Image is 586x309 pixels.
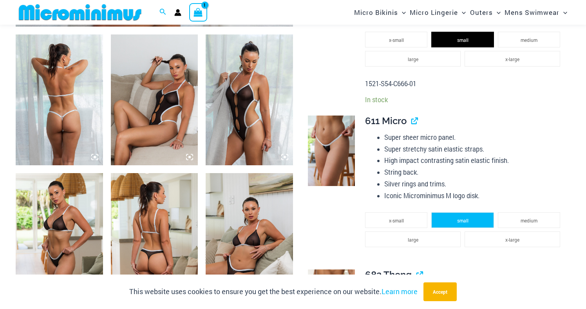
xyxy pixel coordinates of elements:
[365,96,564,104] p: In stock
[189,3,207,21] a: View Shopping Cart, 1 items
[365,269,412,280] span: 682 Thong
[493,2,501,22] span: Menu Toggle
[365,115,407,126] span: 611 Micro
[16,4,145,21] img: MM SHOP LOGO FLAT
[365,32,427,47] li: x-small
[111,34,198,165] img: Electric Illusion Noir 1949 Bodysuit
[384,143,564,155] li: Super stretchy satin elastic straps.
[384,132,564,143] li: Super sheer micro panel.
[174,9,181,16] a: Account icon link
[389,217,404,224] span: x-small
[431,32,494,47] li: small
[423,282,457,301] button: Accept
[498,32,560,47] li: medium
[384,155,564,166] li: High impact contrasting satin elastic finish.
[384,166,564,178] li: String back.
[465,51,560,67] li: x-large
[457,217,468,224] span: small
[521,217,537,224] span: medium
[351,1,570,23] nav: Site Navigation
[468,2,503,22] a: OutersMenu ToggleMenu Toggle
[159,7,166,18] a: Search icon link
[498,212,560,228] li: medium
[308,116,355,186] img: Electric Illusion Noir Micro
[129,286,418,298] p: This website uses cookies to ensure you get the best experience on our website.
[408,2,468,22] a: Micro LingerieMenu ToggleMenu Toggle
[16,173,103,304] img: Electric Illusion Noir 1521 Bra 682 Thong
[352,2,408,22] a: Micro BikinisMenu ToggleMenu Toggle
[505,56,519,62] span: x-large
[382,287,418,296] a: Learn more
[408,237,418,243] span: large
[503,2,569,22] a: Mens SwimwearMenu ToggleMenu Toggle
[354,2,398,22] span: Micro Bikinis
[206,173,293,304] img: Electric Illusion Noir 1521 Bra 682 Thong
[408,56,418,62] span: large
[365,78,564,90] p: 1521-S54-C666-01
[458,2,466,22] span: Menu Toggle
[384,190,564,202] li: Iconic Microminimus M logo disk.
[365,51,461,67] li: large
[559,2,567,22] span: Menu Toggle
[465,231,560,247] li: x-large
[206,34,293,165] img: Electric Illusion Noir 1949 Bodysuit 03
[505,237,519,243] span: x-large
[365,231,461,247] li: large
[470,2,493,22] span: Outers
[384,178,564,190] li: Silver rings and trims.
[431,212,494,228] li: small
[457,37,468,43] span: small
[505,2,559,22] span: Mens Swimwear
[365,212,427,228] li: x-small
[398,2,406,22] span: Menu Toggle
[521,37,537,43] span: medium
[389,37,404,43] span: x-small
[410,2,458,22] span: Micro Lingerie
[16,34,103,165] img: Electric Illusion Noir 1949 Bodysuit
[111,173,198,304] img: Electric Illusion Noir 1521 Bra 682 Thong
